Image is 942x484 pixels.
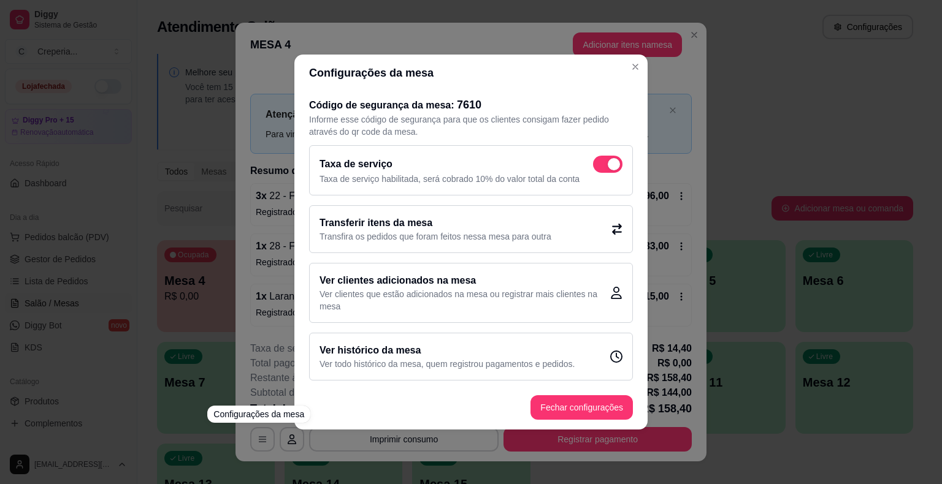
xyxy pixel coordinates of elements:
[320,273,610,288] h2: Ver clientes adicionados na mesa
[457,99,481,111] span: 7610
[530,395,633,420] button: Fechar configurações
[626,57,645,77] button: Close
[309,96,633,113] h2: Código de segurança da mesa:
[320,230,551,243] p: Transfira os pedidos que foram feitos nessa mesa para outra
[320,216,551,230] h2: Transferir itens da mesa
[320,343,575,358] h2: Ver histórico da mesa
[207,406,310,423] div: Configurações da mesa
[320,173,622,185] p: Taxa de serviço habilitada, será cobrado 10% do valor total da conta
[309,113,633,138] p: Informe esse código de segurança para que os clientes consigam fazer pedido através do qr code da...
[320,358,575,370] p: Ver todo histórico da mesa, quem registrou pagamentos e pedidos.
[320,157,392,172] h2: Taxa de serviço
[294,55,648,91] header: Configurações da mesa
[320,288,610,312] p: Ver clientes que estão adicionados na mesa ou registrar mais clientes na mesa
